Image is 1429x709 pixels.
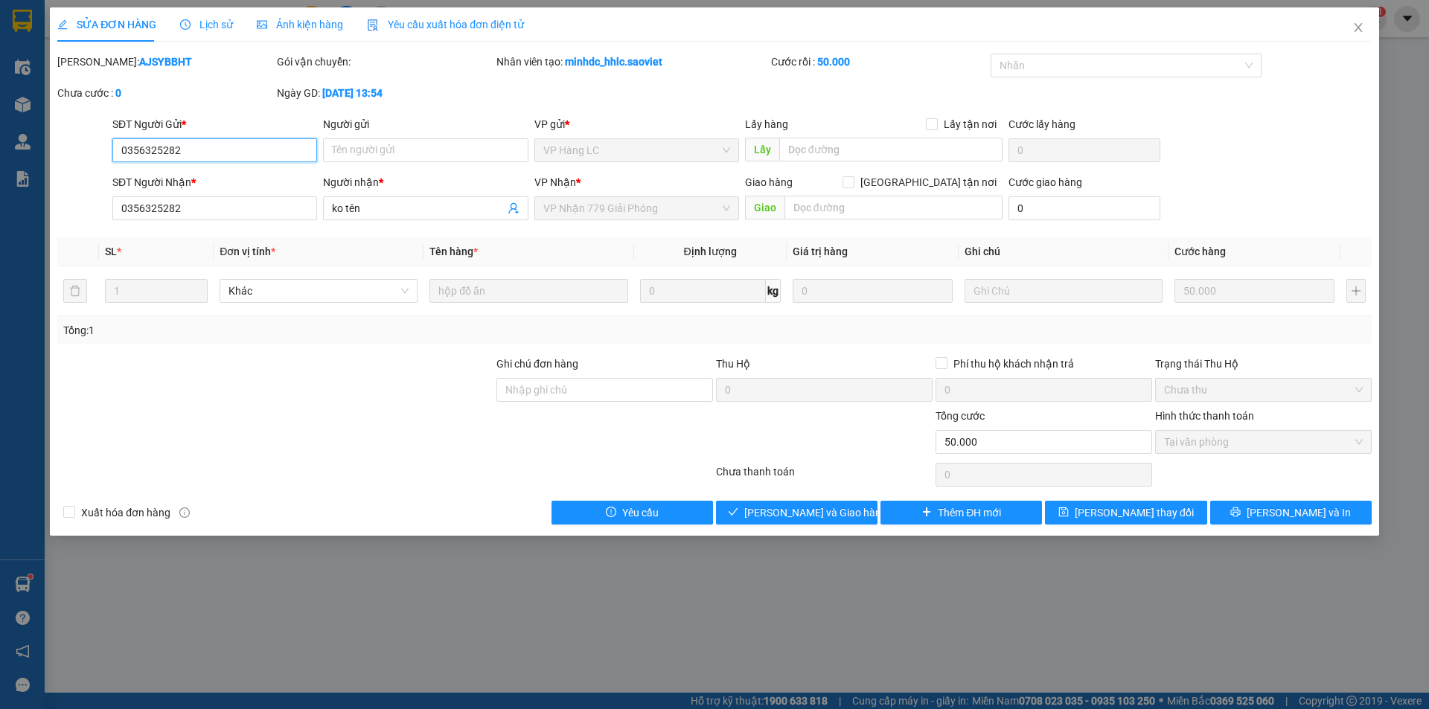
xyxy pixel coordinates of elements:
input: Cước giao hàng [1008,196,1160,220]
span: Đơn vị tính [220,246,275,257]
div: [PERSON_NAME]: [57,54,274,70]
span: exclamation-circle [606,507,616,519]
span: printer [1230,507,1241,519]
span: Phí thu hộ khách nhận trả [947,356,1080,372]
span: Chưa thu [1164,379,1363,401]
span: Tổng cước [936,410,985,422]
button: check[PERSON_NAME] và Giao hàng [716,501,877,524]
span: Giao [745,196,784,219]
span: Tại văn phòng [1164,431,1363,453]
span: Cước hàng [1174,246,1226,257]
input: Ghi chú đơn hàng [496,378,713,402]
span: VP Hàng LC [543,139,730,161]
span: check [728,507,738,519]
span: [PERSON_NAME] và In [1247,504,1351,521]
input: 0 [1174,279,1334,303]
span: [PERSON_NAME] thay đổi [1075,504,1194,521]
span: Lấy tận nơi [938,116,1003,132]
button: plus [1346,279,1366,303]
button: save[PERSON_NAME] thay đổi [1045,501,1206,524]
b: minhdc_hhlc.saoviet [565,56,662,68]
div: Người gửi [323,116,528,132]
span: clock-circle [180,19,191,30]
span: kg [766,279,781,303]
div: Cước rồi : [771,54,988,70]
input: Dọc đường [784,196,1003,219]
span: [GEOGRAPHIC_DATA] tận nơi [854,174,1003,190]
div: VP gửi [534,116,739,132]
span: user-add [508,202,520,214]
input: Dọc đường [779,138,1003,161]
span: Khác [228,280,409,302]
button: plusThêm ĐH mới [880,501,1042,524]
button: printer[PERSON_NAME] và In [1210,501,1372,524]
span: Xuất hóa đơn hàng [75,504,176,521]
b: 50.000 [817,56,850,68]
span: close [1352,22,1364,33]
b: AJSYBBHT [139,56,192,68]
div: Chưa cước : [57,85,274,101]
span: plus [921,507,932,519]
label: Cước lấy hàng [1008,118,1075,130]
div: SĐT Người Gửi [112,116,317,132]
div: Nhân viên tạo: [496,54,768,70]
img: icon [367,19,379,31]
span: Thêm ĐH mới [938,504,1001,521]
span: VP Nhận 779 Giải Phóng [543,197,730,219]
div: Người nhận [323,174,528,190]
b: 0 [115,87,121,99]
span: edit [57,19,68,30]
span: Yêu cầu [622,504,659,521]
label: Ghi chú đơn hàng [496,358,578,370]
span: Lịch sử [180,19,233,31]
div: Ngày GD: [277,85,493,101]
span: SỬA ĐƠN HÀNG [57,19,156,31]
span: SL [105,246,117,257]
b: [DATE] 13:54 [322,87,383,99]
th: Ghi chú [959,237,1169,266]
span: picture [257,19,267,30]
span: Định lượng [684,246,737,257]
input: Cước lấy hàng [1008,138,1160,162]
span: Giao hàng [745,176,793,188]
div: Trạng thái Thu Hộ [1155,356,1372,372]
div: Gói vận chuyển: [277,54,493,70]
input: VD: Bàn, Ghế [429,279,627,303]
input: Ghi Chú [965,279,1163,303]
div: SĐT Người Nhận [112,174,317,190]
span: Ảnh kiện hàng [257,19,343,31]
span: Thu Hộ [716,358,750,370]
label: Hình thức thanh toán [1155,410,1254,422]
div: Tổng: 1 [63,322,552,339]
button: delete [63,279,87,303]
label: Cước giao hàng [1008,176,1082,188]
span: Giá trị hàng [793,246,848,257]
span: info-circle [179,507,190,518]
div: Chưa thanh toán [714,463,934,490]
input: 0 [793,279,953,303]
span: save [1058,507,1069,519]
span: [PERSON_NAME] và Giao hàng [744,504,887,521]
button: exclamation-circleYêu cầu [552,501,713,524]
span: VP Nhận [534,176,576,188]
span: Lấy hàng [745,118,788,130]
span: Tên hàng [429,246,478,257]
span: Lấy [745,138,779,161]
span: Yêu cầu xuất hóa đơn điện tử [367,19,524,31]
button: Close [1337,7,1379,49]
